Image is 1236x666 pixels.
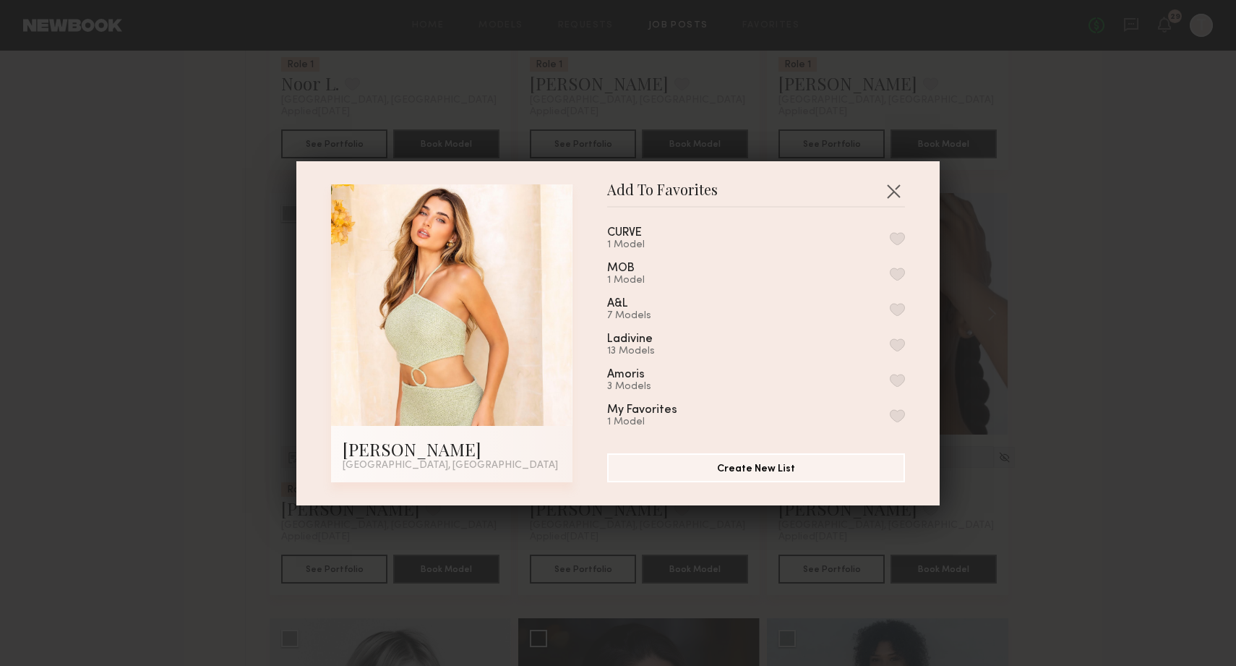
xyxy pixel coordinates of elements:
div: [PERSON_NAME] [343,437,561,461]
div: 3 Models [607,381,679,393]
div: 1 Model [607,417,712,428]
button: Close [882,179,905,202]
div: 1 Model [607,275,669,286]
div: 1 Model [607,239,677,251]
div: My Favorites [607,404,677,417]
div: CURVE [607,227,642,239]
div: MOB [607,262,635,275]
div: Ladivine [607,333,653,346]
div: 13 Models [607,346,687,357]
span: Add To Favorites [607,184,718,206]
div: Amoris [607,369,645,381]
div: [GEOGRAPHIC_DATA], [GEOGRAPHIC_DATA] [343,461,561,471]
button: Create New List [607,453,905,482]
div: A&L [607,298,628,310]
div: 7 Models [607,310,663,322]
